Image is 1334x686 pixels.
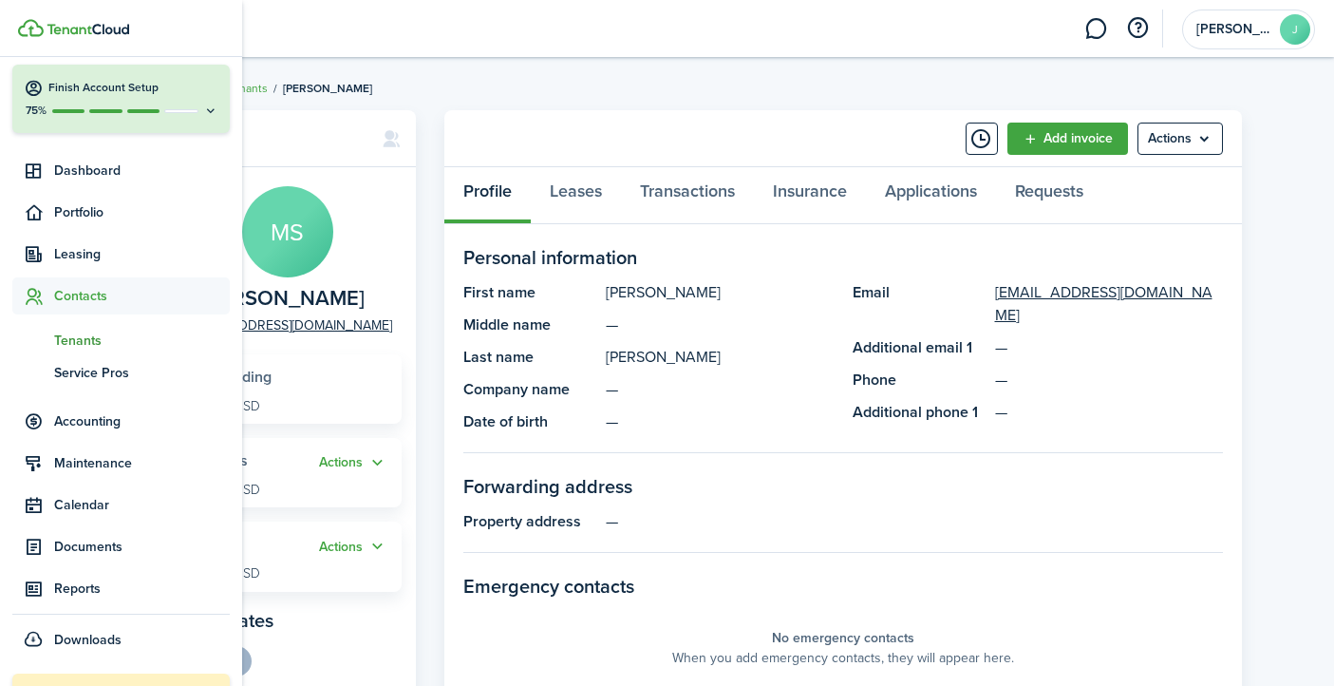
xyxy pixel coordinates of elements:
span: Tenants [54,331,230,351]
button: Actions [319,536,387,558]
a: Requests [996,167,1102,224]
span: Leasing [54,244,230,264]
span: Calendar [54,495,230,515]
panel-main-title: Tenant [174,127,363,149]
button: Open resource center [1121,12,1154,45]
button: Open menu [319,536,387,558]
span: USD [234,480,260,500]
img: TenantCloud [47,24,129,35]
a: Tenants [12,324,230,356]
panel-main-title: Date of birth [463,410,596,433]
span: Michaela Siegel [201,287,365,311]
button: Finish Account Setup75% [12,65,230,133]
panel-main-subtitle: Roommates [174,606,402,635]
a: [EMAIL_ADDRESS][DOMAIN_NAME] [183,315,392,335]
a: Tenants [227,80,268,97]
a: Reports [12,570,230,607]
panel-main-title: Company name [463,378,596,401]
span: Jonas [1196,23,1272,36]
panel-main-title: Last name [463,346,596,369]
img: TenantCloud [18,19,44,37]
panel-main-title: First name [463,281,596,304]
span: Portfolio [54,202,230,222]
a: Leases [531,167,621,224]
panel-main-title: Additional email 1 [853,336,986,359]
avatar-text: MS [242,186,333,277]
span: Documents [54,537,230,557]
button: Timeline [966,123,998,155]
menu-btn: Actions [1137,123,1223,155]
panel-main-description: [PERSON_NAME] [606,281,834,304]
span: USD [234,563,260,583]
span: USD [234,396,260,416]
a: Transactions [621,167,754,224]
span: Accounting [54,411,230,431]
span: Reports [54,579,230,599]
panel-main-description: — [606,510,1223,533]
panel-main-placeholder-title: No emergency contacts [772,628,914,648]
panel-main-description: [PERSON_NAME] [606,346,834,369]
avatar-text: J [1280,14,1310,45]
panel-main-title: Middle name [463,314,596,336]
panel-main-title: Property address [463,510,596,533]
button: Open menu [319,452,387,474]
span: Service Pros [54,363,230,383]
a: Dashboard [12,152,230,189]
button: Actions [319,452,387,474]
panel-main-title: Email [853,281,986,327]
p: 75% [24,103,47,119]
panel-main-description: — [606,410,834,433]
a: Insurance [754,167,866,224]
a: Messaging [1078,5,1114,53]
panel-main-section-title: Personal information [463,243,1223,272]
a: Add invoice [1007,123,1128,155]
span: Dashboard [54,161,230,181]
a: Applications [866,167,996,224]
panel-main-description: — [606,314,834,336]
a: [EMAIL_ADDRESS][DOMAIN_NAME] [995,281,1223,327]
span: [PERSON_NAME] [283,80,372,97]
panel-main-title: Phone [853,369,986,391]
panel-main-title: Additional phone 1 [853,401,986,424]
panel-main-description: — [606,378,834,401]
panel-main-placeholder-description: When you add emergency contacts, they will appear here. [672,648,1014,668]
h4: Finish Account Setup [48,80,218,96]
button: Open menu [1137,123,1223,155]
span: Maintenance [54,453,230,473]
span: Contacts [54,286,230,306]
span: Downloads [54,630,122,650]
a: Service Pros [12,356,230,389]
panel-main-section-title: Emergency contacts [463,572,1223,600]
panel-main-section-title: Forwarding address [463,472,1223,501]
